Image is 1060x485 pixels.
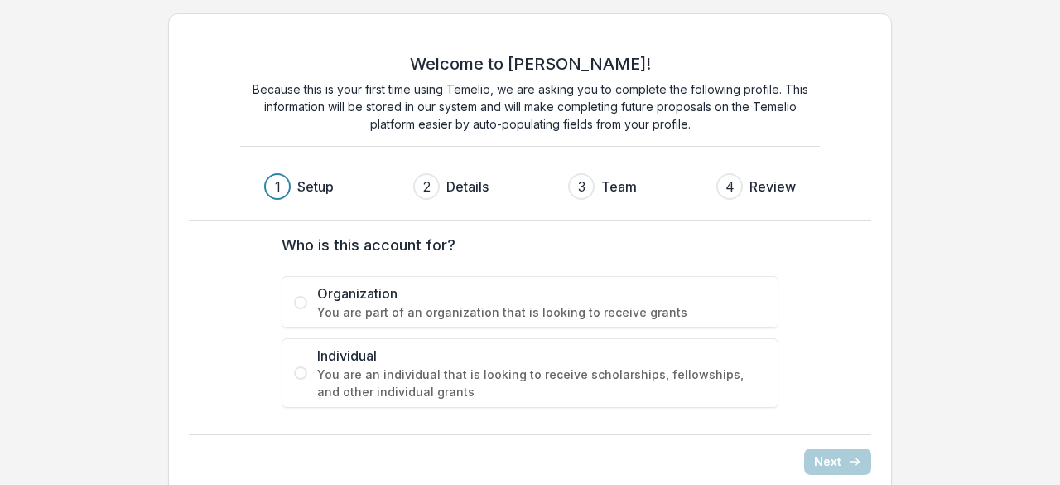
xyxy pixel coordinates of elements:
span: Organization [317,284,766,303]
div: 3 [578,177,585,196]
button: Next [804,449,871,475]
div: Progress [264,173,796,200]
label: Who is this account for? [282,234,768,256]
span: Individual [317,346,766,366]
h3: Team [601,177,637,196]
h3: Review [749,177,796,196]
h3: Setup [297,177,334,196]
h2: Welcome to [PERSON_NAME]! [410,54,651,74]
div: 2 [423,177,431,196]
div: 4 [725,177,735,196]
span: You are an individual that is looking to receive scholarships, fellowships, and other individual ... [317,366,766,400]
span: You are part of an organization that is looking to receive grants [317,303,766,321]
h3: Details [446,177,489,196]
div: 1 [275,177,281,196]
p: Because this is your first time using Temelio, we are asking you to complete the following profil... [240,80,820,133]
